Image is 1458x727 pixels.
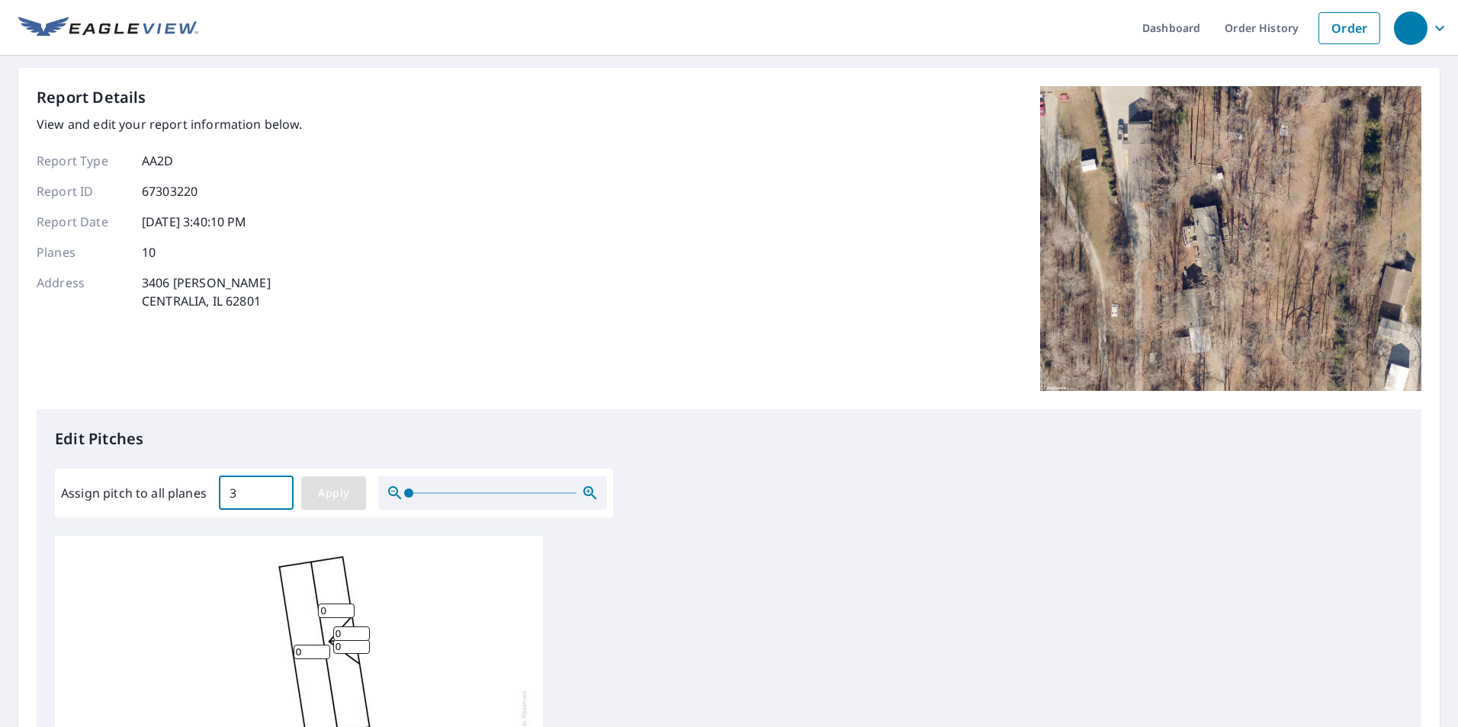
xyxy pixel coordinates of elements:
img: Top image [1040,86,1421,391]
p: AA2D [142,152,174,170]
p: [DATE] 3:40:10 PM [142,213,247,231]
p: Report Details [37,86,146,109]
p: 10 [142,243,156,261]
a: Order [1318,12,1380,44]
p: 67303220 [142,182,198,200]
input: 00.0 [219,472,294,514]
p: 3406 [PERSON_NAME] CENTRALIA, IL 62801 [142,274,271,310]
p: Edit Pitches [55,428,1403,450]
span: Apply [313,484,354,503]
img: EV Logo [18,17,198,40]
p: Report ID [37,182,128,200]
p: Planes [37,243,128,261]
p: Report Date [37,213,128,231]
p: Report Type [37,152,128,170]
p: Address [37,274,128,310]
label: Assign pitch to all planes [61,484,207,502]
p: View and edit your report information below. [37,115,303,133]
button: Apply [301,476,366,510]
